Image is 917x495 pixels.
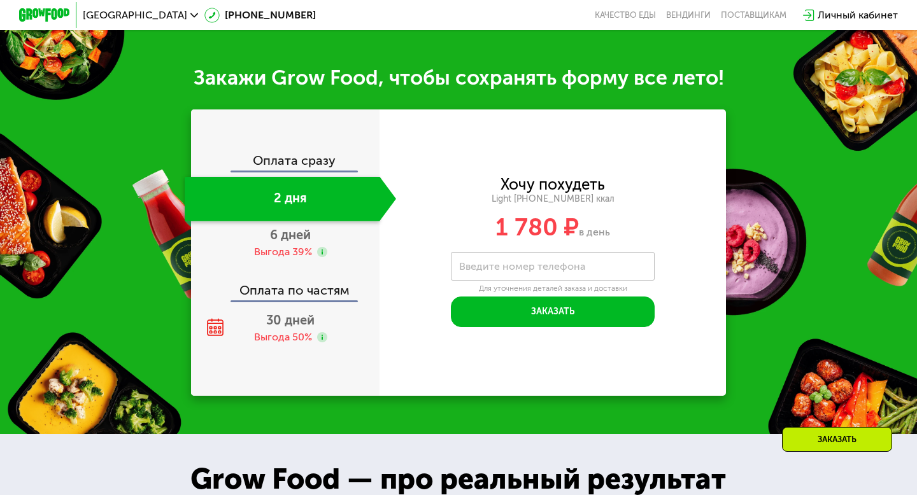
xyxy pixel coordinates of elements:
[380,193,726,205] div: Light [PHONE_NUMBER] ккал
[192,154,380,171] div: Оплата сразу
[83,10,187,20] span: [GEOGRAPHIC_DATA]
[666,10,711,20] a: Вендинги
[204,8,316,23] a: [PHONE_NUMBER]
[721,10,786,20] div: поставщикам
[254,330,312,344] div: Выгода 50%
[501,178,605,192] div: Хочу похудеть
[595,10,656,20] a: Качество еды
[270,227,311,242] span: 6 дней
[782,427,892,452] div: Заказать
[451,296,655,327] button: Заказать
[266,312,315,328] span: 30 дней
[579,226,610,238] span: в день
[459,263,585,270] label: Введите номер телефона
[254,245,312,259] div: Выгода 39%
[192,271,380,300] div: Оплата по частям
[451,284,655,294] div: Для уточнения деталей заказа и доставки
[818,8,898,23] div: Личный кабинет
[495,213,579,242] span: 1 780 ₽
